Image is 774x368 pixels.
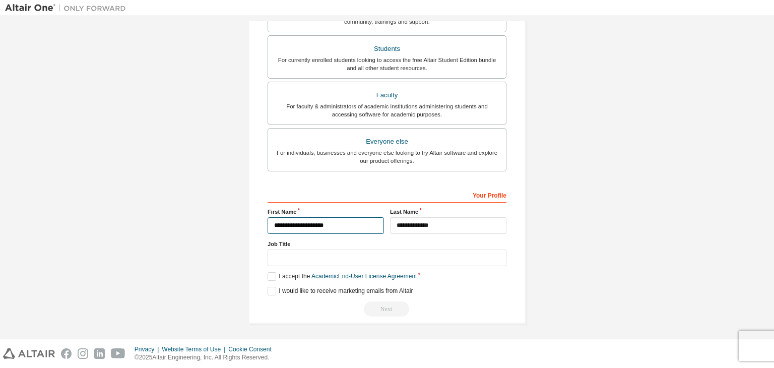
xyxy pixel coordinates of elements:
[268,208,384,216] label: First Name
[268,272,417,281] label: I accept the
[274,149,500,165] div: For individuals, businesses and everyone else looking to try Altair software and explore our prod...
[274,102,500,118] div: For faculty & administrators of academic institutions administering students and accessing softwa...
[228,345,277,353] div: Cookie Consent
[61,348,72,359] img: facebook.svg
[274,88,500,102] div: Faculty
[3,348,55,359] img: altair_logo.svg
[311,273,417,280] a: Academic End-User License Agreement
[135,345,162,353] div: Privacy
[268,240,506,248] label: Job Title
[111,348,125,359] img: youtube.svg
[390,208,506,216] label: Last Name
[5,3,131,13] img: Altair One
[268,287,413,295] label: I would like to receive marketing emails from Altair
[78,348,88,359] img: instagram.svg
[162,345,228,353] div: Website Terms of Use
[274,42,500,56] div: Students
[268,301,506,317] div: Please wait while checking email ...
[274,135,500,149] div: Everyone else
[135,353,278,362] p: © 2025 Altair Engineering, Inc. All Rights Reserved.
[94,348,105,359] img: linkedin.svg
[274,56,500,72] div: For currently enrolled students looking to access the free Altair Student Edition bundle and all ...
[268,187,506,203] div: Your Profile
